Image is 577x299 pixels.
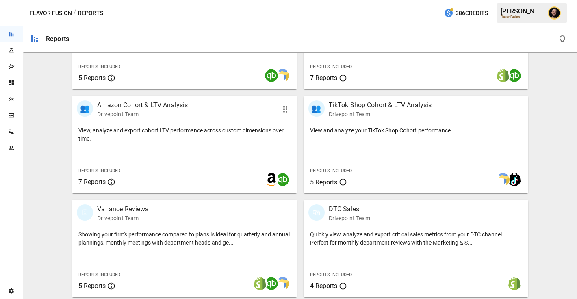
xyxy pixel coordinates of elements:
[497,173,510,186] img: smart model
[97,110,188,118] p: Drivepoint Team
[276,69,289,82] img: smart model
[97,100,188,110] p: Amazon Cohort & LTV Analysis
[78,178,106,186] span: 7 Reports
[508,69,521,82] img: quickbooks
[265,69,278,82] img: quickbooks
[310,178,337,186] span: 5 Reports
[308,204,325,221] div: 🛍
[308,100,325,117] div: 👥
[508,173,521,186] img: tiktok
[310,126,522,134] p: View and analyze your TikTok Shop Cohort performance.
[78,126,290,143] p: View, analyze and export cohort LTV performance across custom dimensions over time.
[78,230,290,247] p: Showing your firm's performance compared to plans is ideal for quarterly and annual plannings, mo...
[276,173,289,186] img: quickbooks
[77,204,93,221] div: 🗓
[329,204,370,214] p: DTC Sales
[310,230,522,247] p: Quickly view, analyze and export critical sales metrics from your DTC channel. Perfect for monthl...
[497,69,510,82] img: shopify
[501,15,543,19] div: Flavor Fusion
[97,214,148,222] p: Drivepoint Team
[310,272,352,277] span: Reports Included
[329,100,432,110] p: TikTok Shop Cohort & LTV Analysis
[78,64,120,69] span: Reports Included
[78,272,120,277] span: Reports Included
[30,8,72,18] button: Flavor Fusion
[501,7,543,15] div: [PERSON_NAME]
[329,214,370,222] p: Drivepoint Team
[548,6,561,19] img: Ciaran Nugent
[310,74,337,82] span: 7 Reports
[46,35,69,43] div: Reports
[74,8,76,18] div: /
[456,8,488,18] span: 386 Credits
[265,173,278,186] img: amazon
[276,277,289,290] img: smart model
[310,282,337,290] span: 4 Reports
[310,64,352,69] span: Reports Included
[254,277,267,290] img: shopify
[440,6,491,21] button: 386Credits
[78,168,120,173] span: Reports Included
[329,110,432,118] p: Drivepoint Team
[78,74,106,82] span: 5 Reports
[97,204,148,214] p: Variance Reviews
[77,100,93,117] div: 👥
[508,277,521,290] img: shopify
[265,277,278,290] img: quickbooks
[78,282,106,290] span: 5 Reports
[543,2,566,24] button: Ciaran Nugent
[310,168,352,173] span: Reports Included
